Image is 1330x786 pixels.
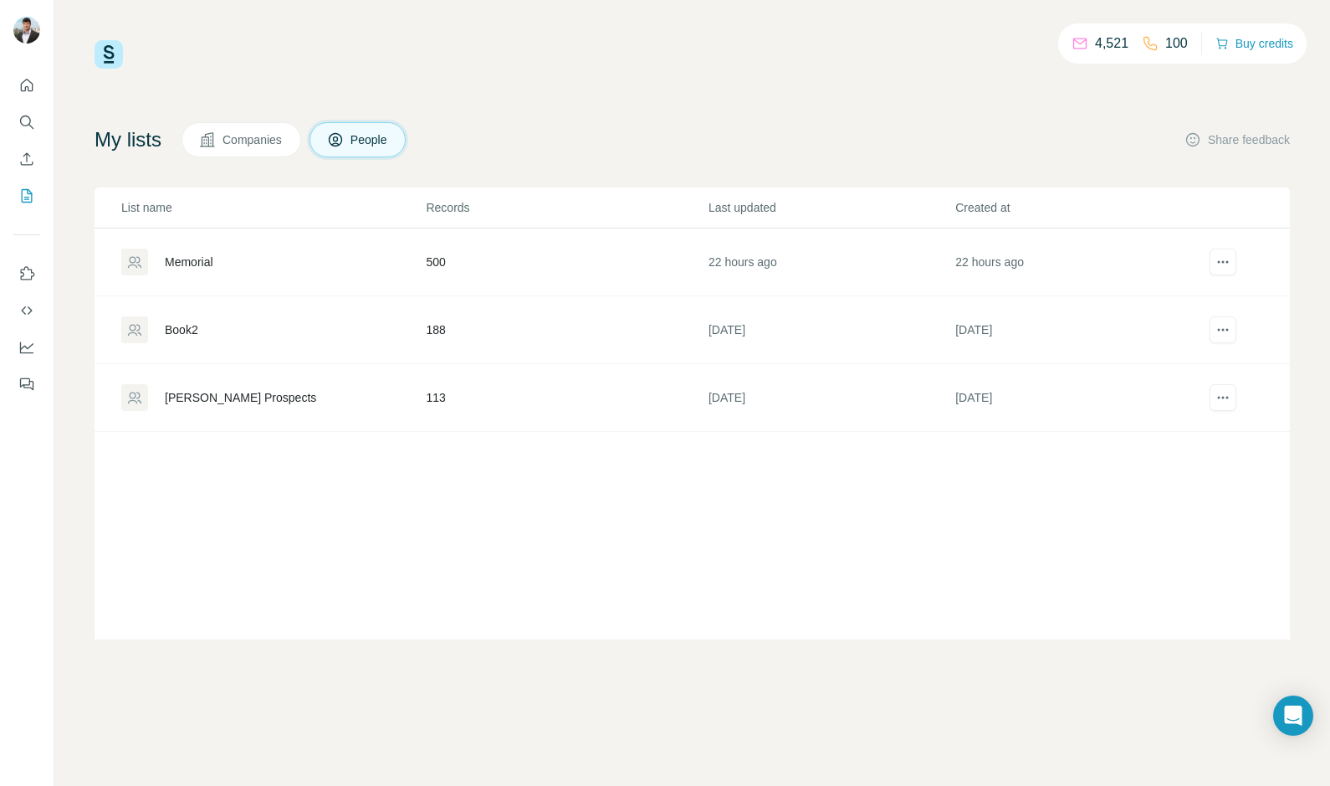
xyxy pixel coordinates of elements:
[13,295,40,326] button: Use Surfe API
[13,70,40,100] button: Quick start
[13,332,40,362] button: Dashboard
[954,229,1201,296] td: 22 hours ago
[13,144,40,174] button: Enrich CSV
[425,364,707,432] td: 113
[223,131,284,148] span: Companies
[1215,32,1293,55] button: Buy credits
[165,389,316,406] div: [PERSON_NAME] Prospects
[425,229,707,296] td: 500
[954,364,1201,432] td: [DATE]
[1210,384,1236,411] button: actions
[1210,316,1236,343] button: actions
[165,321,198,338] div: Book2
[1184,131,1290,148] button: Share feedback
[708,199,954,216] p: Last updated
[95,126,161,153] h4: My lists
[426,199,706,216] p: Records
[708,296,954,364] td: [DATE]
[1273,696,1313,736] div: Open Intercom Messenger
[1165,33,1188,54] p: 100
[13,107,40,137] button: Search
[425,296,707,364] td: 188
[165,254,213,270] div: Memorial
[13,259,40,289] button: Use Surfe on LinkedIn
[350,131,389,148] span: People
[95,40,123,69] img: Surfe Logo
[13,181,40,211] button: My lists
[1095,33,1128,54] p: 4,521
[1210,249,1236,275] button: actions
[121,199,424,216] p: List name
[955,199,1200,216] p: Created at
[708,364,954,432] td: [DATE]
[954,296,1201,364] td: [DATE]
[13,369,40,399] button: Feedback
[708,229,954,296] td: 22 hours ago
[13,17,40,44] img: Avatar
